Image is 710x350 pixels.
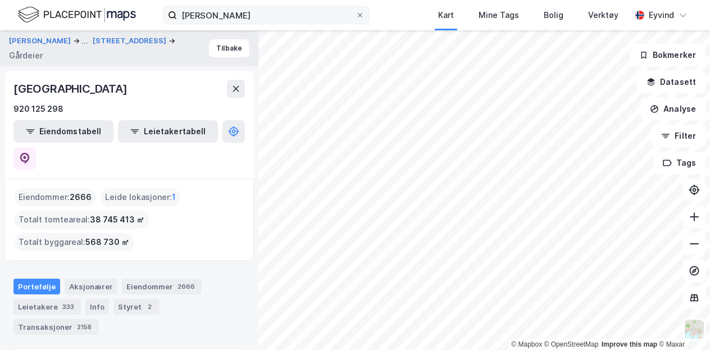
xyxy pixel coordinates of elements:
[479,8,519,22] div: Mine Tags
[113,299,160,315] div: Styret
[144,301,155,312] div: 2
[14,188,96,206] div: Eiendommer :
[14,233,134,251] div: Totalt byggareal :
[654,296,710,350] iframe: Chat Widget
[65,279,117,294] div: Aksjonærer
[9,49,43,62] div: Gårdeier
[81,34,88,48] div: ...
[13,120,113,143] button: Eiendomstabell
[653,152,706,174] button: Tags
[177,7,356,24] input: Søk på adresse, matrikkel, gårdeiere, leietakere eller personer
[85,299,109,315] div: Info
[630,44,706,66] button: Bokmerker
[13,80,130,98] div: [GEOGRAPHIC_DATA]
[544,8,563,22] div: Bolig
[18,5,136,25] img: logo.f888ab2527a4732fd821a326f86c7f29.svg
[122,279,202,294] div: Eiendommer
[588,8,618,22] div: Verktøy
[13,319,98,335] div: Transaksjoner
[438,8,454,22] div: Kart
[637,71,706,93] button: Datasett
[90,213,144,226] span: 38 745 413 ㎡
[544,340,599,348] a: OpenStreetMap
[101,188,180,206] div: Leide lokasjoner :
[75,321,94,333] div: 2158
[649,8,674,22] div: Eyvind
[652,125,706,147] button: Filter
[93,35,169,47] button: [STREET_ADDRESS]
[60,301,76,312] div: 333
[175,281,197,292] div: 2666
[172,190,176,204] span: 1
[602,340,657,348] a: Improve this map
[13,102,63,116] div: 920 125 298
[654,296,710,350] div: Kontrollprogram for chat
[70,190,92,204] span: 2666
[85,235,129,249] span: 568 730 ㎡
[13,299,81,315] div: Leietakere
[14,211,149,229] div: Totalt tomteareal :
[209,39,249,57] button: Tilbake
[13,279,60,294] div: Portefølje
[640,98,706,120] button: Analyse
[9,34,73,48] button: [PERSON_NAME]
[511,340,542,348] a: Mapbox
[118,120,218,143] button: Leietakertabell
